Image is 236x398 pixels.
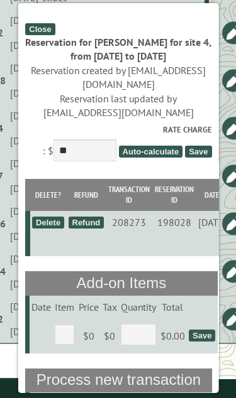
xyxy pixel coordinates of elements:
td: Item [52,296,76,318]
div: Reservation created by [EMAIL_ADDRESS][DOMAIN_NAME] [25,63,211,92]
div: Reservation for [PERSON_NAME] for site 4, from [DATE] to [DATE] [25,35,211,63]
th: Transaction ID [106,179,152,212]
td: Tax [100,296,118,318]
div: [DATE] - [DATE] [10,252,38,290]
span: Auto-calculate [118,146,183,158]
th: Refund [65,179,105,212]
th: Delete? [30,179,65,212]
label: Rate Charge [25,124,211,136]
span: Save [184,146,211,158]
th: Process new transaction [25,368,211,392]
td: 208273 [106,211,152,234]
td: [DATE] [196,211,228,234]
td: Date [29,296,52,318]
div: Delete [31,217,64,229]
th: Add-on Items [25,271,216,295]
div: [DATE] - [DATE] [10,14,38,51]
div: Close [25,23,54,35]
td: Price [76,296,100,318]
th: Reservation ID [152,179,196,212]
th: Date [196,179,228,212]
td: $0 [100,318,118,353]
div: : $ [25,124,211,164]
td: $0 [76,318,100,353]
td: 198028 [152,211,196,234]
div: [DATE] - [DATE] [10,157,38,195]
div: [DATE] - [DATE] [10,300,38,338]
div: Save [188,330,215,342]
td: $0.00 [158,318,186,353]
td: Quantity [118,296,157,318]
div: [DATE] - [DATE] [10,62,38,99]
div: Refund [68,217,104,229]
div: [DATE] - [DATE] [10,205,38,242]
div: [DATE] - [DATE] [10,109,38,147]
div: Reservation last updated by [EMAIL_ADDRESS][DOMAIN_NAME] [25,92,211,120]
td: Total [158,296,186,318]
